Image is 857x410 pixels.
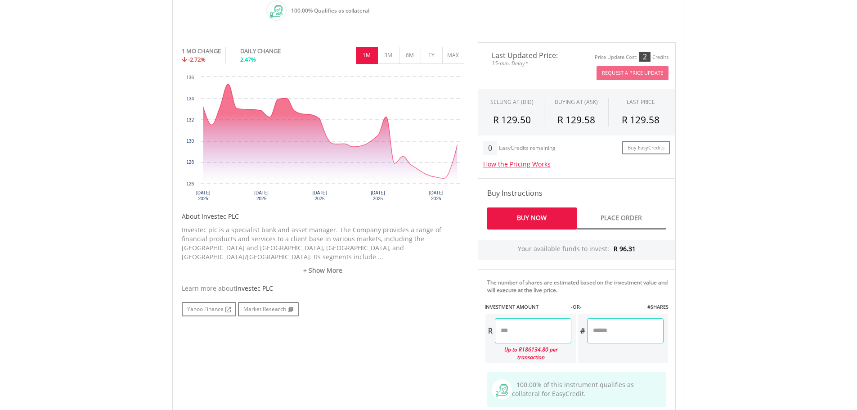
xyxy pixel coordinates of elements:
[555,98,598,106] span: BUYING AT (ASK)
[371,190,385,201] text: [DATE] 2025
[270,5,283,18] img: collateral-qualifying-green.svg
[483,141,497,155] div: 0
[254,190,269,201] text: [DATE] 2025
[186,160,194,165] text: 128
[182,47,221,55] div: 1 MO CHANGE
[597,66,669,80] button: Request A Price Update
[186,139,194,144] text: 130
[182,72,464,207] div: Chart. Highcharts interactive chart.
[571,303,582,311] label: -OR-
[557,113,595,126] span: R 129.58
[182,72,464,207] svg: Interactive chart
[487,279,672,294] div: The number of shares are estimated based on the investment value and will execute at the live price.
[647,303,669,311] label: #SHARES
[496,384,508,396] img: collateral-qualifying-green.svg
[182,225,464,261] p: Investec plc is a specialist bank and asset manager. The Company provides a range of financial pr...
[186,75,194,80] text: 136
[595,54,637,61] div: Price Update Cost:
[399,47,421,64] button: 6M
[578,318,587,343] div: #
[442,47,464,64] button: MAX
[182,284,464,293] div: Learn more about
[493,113,531,126] span: R 129.50
[483,160,551,168] a: How the Pricing Works
[291,7,369,14] span: 100.00% Qualifies as collateral
[622,113,660,126] span: R 129.58
[240,55,256,63] span: 2.47%
[182,302,236,316] a: Yahoo Finance
[485,318,495,343] div: R
[485,59,570,68] span: 15-min. Delay*
[490,98,534,106] div: SELLING AT (BID)
[499,145,556,153] div: EasyCredits remaining
[478,240,675,260] div: Your available funds to invest:
[236,284,273,293] span: Investec PLC
[421,47,443,64] button: 1Y
[639,52,651,62] div: 2
[487,188,666,198] h4: Buy Instructions
[186,117,194,122] text: 132
[238,302,299,316] a: Market Research
[485,303,538,311] label: INVESTMENT AMOUNT
[485,52,570,59] span: Last Updated Price:
[356,47,378,64] button: 1M
[377,47,399,64] button: 3M
[429,190,443,201] text: [DATE] 2025
[577,207,666,230] a: Place Order
[652,54,669,61] div: Credits
[240,47,311,55] div: DAILY CHANGE
[622,141,670,155] a: Buy EasyCredits
[186,96,194,101] text: 134
[614,244,636,253] span: R 96.31
[186,181,194,186] text: 126
[196,190,210,201] text: [DATE] 2025
[485,343,571,363] div: Up to R186134.80 per transaction
[512,380,634,398] span: 100.00% of this instrument qualifies as collateral for EasyCredit.
[487,207,577,230] a: Buy Now
[182,212,464,221] h5: About Investec PLC
[188,55,206,63] span: -2.72%
[182,266,464,275] a: + Show More
[627,98,655,106] div: LAST PRICE
[312,190,327,201] text: [DATE] 2025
